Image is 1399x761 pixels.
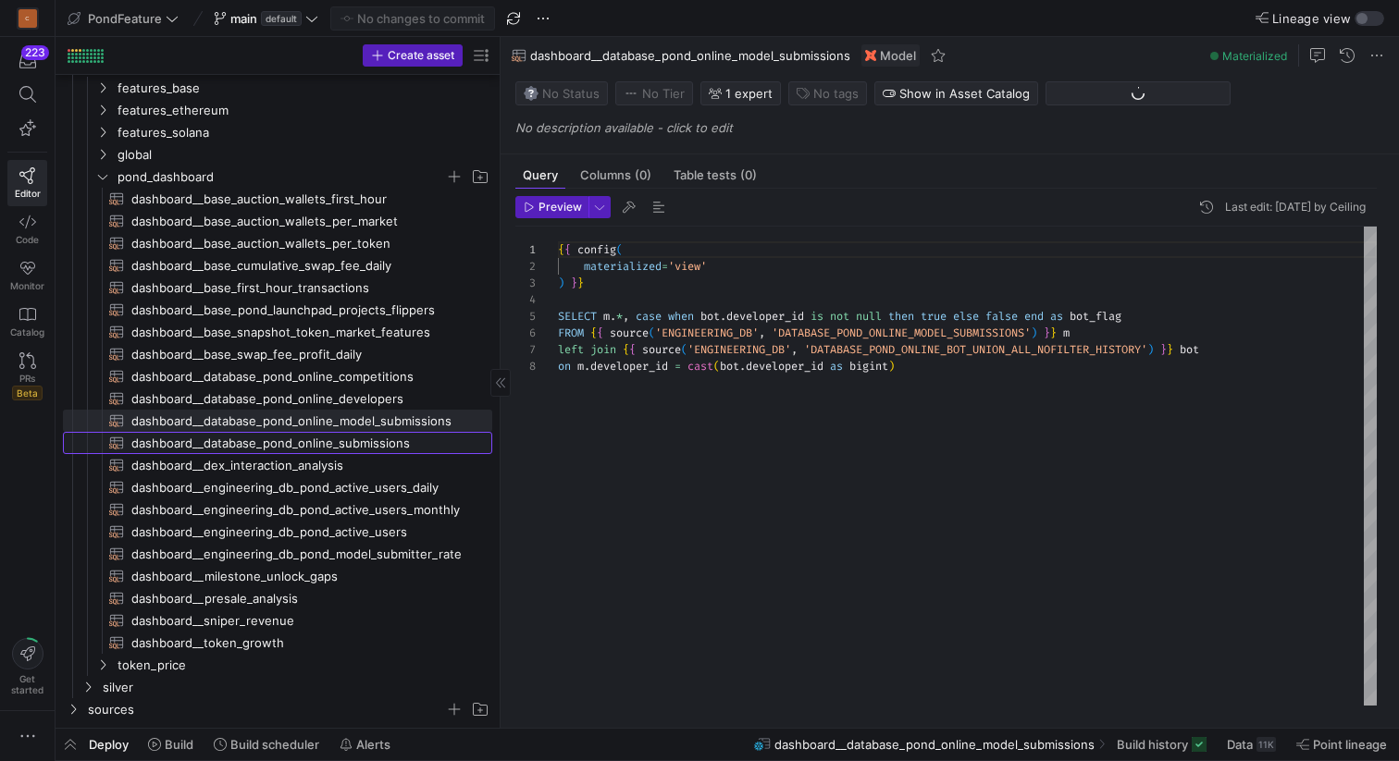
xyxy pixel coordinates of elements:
span: } [1167,342,1173,357]
a: dashboard__sniper_revenue​​​​​​​​​​ [63,609,492,632]
a: dashboard__milestone_unlock_gaps​​​​​​​​​​ [63,565,492,587]
span: features_ethereum [118,100,489,121]
span: main [230,11,257,26]
div: Press SPACE to select this row. [63,77,492,99]
button: Show in Asset Catalog [874,81,1038,105]
span: 'ENGINEERING_DB' [687,342,791,357]
div: Press SPACE to select this row. [63,143,492,166]
span: dashboard__sniper_revenue​​​​​​​​​​ [131,610,471,632]
a: Editor [7,160,47,206]
div: 1 [515,241,536,258]
span: . [720,309,726,324]
div: 223 [21,45,49,60]
span: token_price [118,655,489,676]
span: bot [720,359,739,374]
span: 'ENGINEERING_DB' [655,325,759,340]
a: Monitor [7,252,47,299]
div: Press SPACE to select this row. [63,166,492,188]
span: Monitor [10,280,44,291]
a: dashboard__token_growth​​​​​​​​​​ [63,632,492,654]
span: Create asset [388,49,454,62]
a: dashboard__base_auction_wallets_per_market​​​​​​​​​​ [63,210,492,232]
span: (0) [635,169,651,181]
button: maindefault [209,6,323,31]
span: dashboard__milestone_unlock_gaps​​​​​​​​​​ [131,566,471,587]
span: 'DATABASE_POND_ONLINE_MODEL_SUBMISSIONS' [772,325,1031,340]
span: ( [649,325,655,340]
span: source [610,325,649,340]
button: Create asset [363,44,463,67]
span: default [261,11,302,26]
span: ( [713,359,720,374]
span: dashboard__engineering_db_pond_active_users_monthly​​​​​​​​​​ [131,499,471,521]
span: materialized [584,259,662,274]
span: dashboard__database_pond_online_competitions​​​​​​​​​​ [131,366,471,387]
span: . [739,359,746,374]
span: m [603,309,610,324]
a: dashboard__dex_interaction_analysis​​​​​​​​​​ [63,454,492,476]
img: No tier [624,86,638,101]
span: Query [523,169,558,181]
span: dashboard__database_pond_online_submissions​​​​​​​​​​ [131,433,471,454]
span: SELECT [558,309,597,324]
span: 'view' [668,259,707,274]
div: Press SPACE to select this row. [63,587,492,609]
span: dashboard__base_auction_wallets_per_market​​​​​​​​​​ [131,211,471,232]
a: dashboard__base_swap_fee_profit_daily​​​​​​​​​​ [63,343,492,365]
span: dashboard__database_pond_online_model_submissions​​​​​​​​​​ [131,411,471,432]
span: } [1160,342,1167,357]
span: Table tests [674,169,757,181]
div: Press SPACE to select this row. [63,254,492,276]
span: m [1063,325,1070,340]
span: config [577,242,616,257]
div: Press SPACE to select this row. [63,188,492,210]
span: when [668,309,694,324]
span: dashboard__base_pond_launchpad_projects_flippers​​​​​​​​​​ [131,300,471,321]
span: { [590,325,597,340]
span: Show in Asset Catalog [899,86,1030,101]
div: Press SPACE to select this row. [63,498,492,521]
span: Model [880,48,916,63]
a: dashboard__engineering_db_pond_active_users​​​​​​​​​​ [63,521,492,543]
div: 4 [515,291,536,308]
div: Press SPACE to select this row. [63,676,492,698]
span: = [675,359,681,374]
span: dashboard__presale_analysis​​​​​​​​​​ [131,588,471,609]
div: Press SPACE to select this row. [63,99,492,121]
span: dashboard__base_snapshot_token_market_features​​​​​​​​​​ [131,322,471,343]
div: 11K [1257,737,1276,752]
button: No tierNo Tier [615,81,693,105]
span: left [558,342,584,357]
button: Build scheduler [205,729,328,760]
span: { [623,342,629,357]
span: dashboard__base_auction_wallets_first_hour​​​​​​​​​​ [131,189,471,210]
span: 1 expert [725,86,773,101]
span: sources [88,699,445,720]
div: Press SPACE to select this row. [63,321,492,343]
span: as [1050,309,1063,324]
span: (0) [740,169,757,181]
button: PondFeature [63,6,183,31]
span: dashboard__base_first_hour_transactions​​​​​​​​​​ [131,277,471,299]
a: Code [7,206,47,252]
a: dashboard__database_pond_online_developers​​​​​​​​​​ [63,387,492,410]
span: developer_id [590,359,668,374]
span: RY' [1128,342,1147,357]
span: } [1050,325,1057,340]
span: is [811,309,823,324]
span: { [629,342,636,357]
a: dashboard__database_pond_online_competitions​​​​​​​​​​ [63,365,492,387]
a: dashboard__base_cumulative_swap_fee_daily​​​​​​​​​​ [63,254,492,276]
span: No Status [524,86,600,101]
div: Press SPACE to select this row. [63,476,492,498]
span: bot [1180,342,1199,357]
span: features_base [118,78,489,99]
span: dashboard__database_pond_online_model_submissions [774,737,1095,752]
span: FROM [558,325,584,340]
span: developer_id [726,309,804,324]
button: 223 [7,44,47,78]
button: No statusNo Status [515,81,608,105]
span: Code [16,234,39,245]
div: Last edit: [DATE] by Ceiling [1225,201,1366,214]
a: dashboard__database_pond_online_model_submissions​​​​​​​​​​ [63,410,492,432]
